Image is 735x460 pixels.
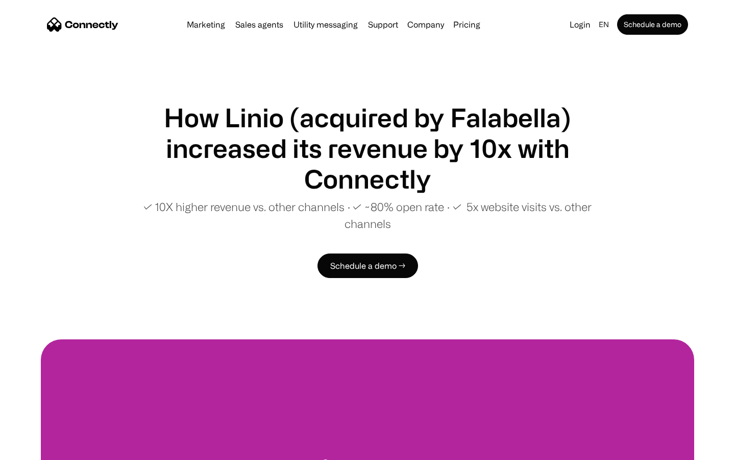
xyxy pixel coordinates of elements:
[122,198,612,232] p: ✓ 10X higher revenue vs. other channels ∙ ✓ ~80% open rate ∙ ✓ 5x website visits vs. other channels
[20,442,61,456] ul: Language list
[317,254,418,278] a: Schedule a demo →
[364,20,402,29] a: Support
[10,441,61,456] aside: Language selected: English
[231,20,287,29] a: Sales agents
[599,17,609,32] div: en
[289,20,362,29] a: Utility messaging
[122,102,612,194] h1: How Linio (acquired by Falabella) increased its revenue by 10x with Connectly
[617,14,688,35] a: Schedule a demo
[449,20,484,29] a: Pricing
[183,20,229,29] a: Marketing
[407,17,444,32] div: Company
[566,17,595,32] a: Login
